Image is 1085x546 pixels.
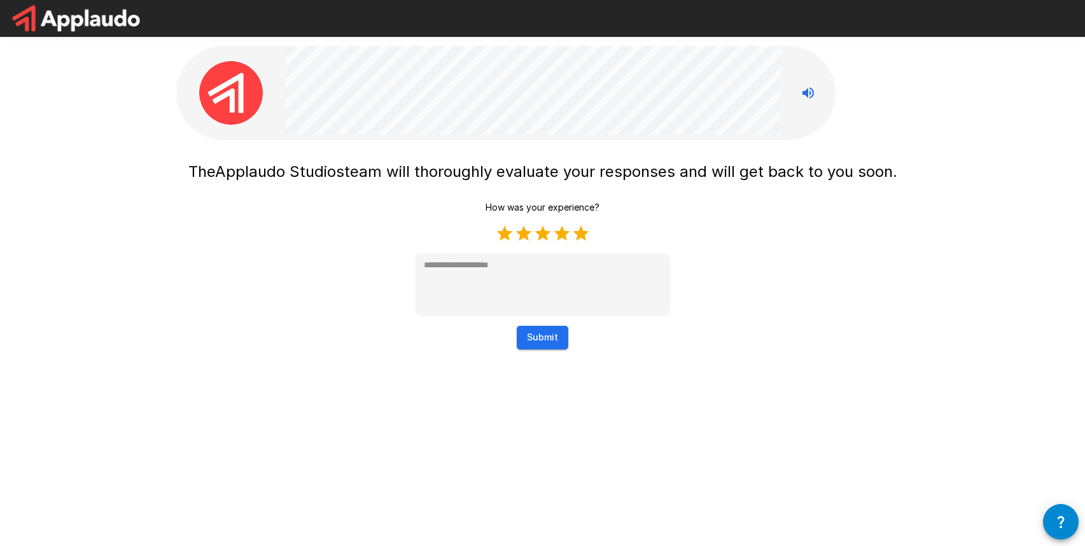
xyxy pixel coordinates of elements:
span: Applaudo Studios [215,162,344,181]
button: Submit [517,326,568,349]
span: The [188,162,215,181]
p: How was your experience? [486,201,599,214]
button: Stop reading questions aloud [795,80,821,106]
img: applaudo_avatar.png [199,61,263,125]
span: team will thoroughly evaluate your responses and will get back to you soon. [344,162,897,181]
